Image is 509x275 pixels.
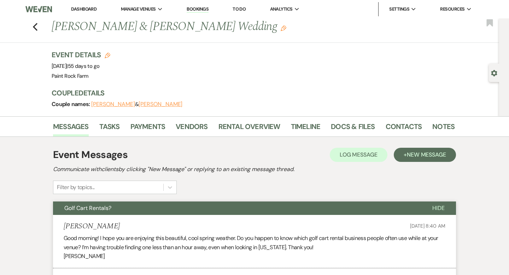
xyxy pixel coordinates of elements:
a: Tasks [99,121,120,136]
img: Weven Logo [25,2,52,17]
a: Payments [130,121,165,136]
button: Golf Cart Rentals? [53,201,421,215]
button: [PERSON_NAME] [139,101,182,107]
button: +New Message [394,148,456,162]
a: Timeline [291,121,321,136]
span: Settings [389,6,409,13]
h1: [PERSON_NAME] & [PERSON_NAME] Wedding [52,18,368,35]
a: Messages [53,121,89,136]
p: Good morning! I hope you are enjoying this beautiful, cool spring weather. Do you happen to know ... [64,234,445,252]
span: [DATE] [52,63,99,70]
a: Bookings [187,6,209,13]
button: [PERSON_NAME] [91,101,135,107]
h3: Couple Details [52,88,447,98]
span: Paint Rock Farm [52,72,88,80]
a: Docs & Files [331,121,375,136]
h1: Event Messages [53,147,128,162]
h2: Communicate with clients by clicking "New Message" or replying to an existing message thread. [53,165,456,174]
button: Edit [281,25,286,31]
a: Rental Overview [218,121,280,136]
span: Resources [440,6,464,13]
span: Analytics [270,6,293,13]
p: [PERSON_NAME] [64,252,445,261]
h3: Event Details [52,50,110,60]
span: Couple names: [52,100,91,108]
a: Dashboard [71,6,96,12]
a: To Do [233,6,246,12]
span: Golf Cart Rentals? [64,204,111,212]
div: Filter by topics... [57,183,95,192]
a: Contacts [386,121,422,136]
h5: [PERSON_NAME] [64,222,120,231]
span: New Message [407,151,446,158]
a: Notes [432,121,455,136]
span: Manage Venues [121,6,156,13]
a: Vendors [176,121,207,136]
span: | [66,63,99,70]
span: & [91,101,182,108]
button: Open lead details [491,69,497,76]
span: [DATE] 8:40 AM [410,223,445,229]
span: Log Message [340,151,378,158]
button: Log Message [330,148,387,162]
span: Hide [432,204,445,212]
button: Hide [421,201,456,215]
span: 55 days to go [68,63,100,70]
